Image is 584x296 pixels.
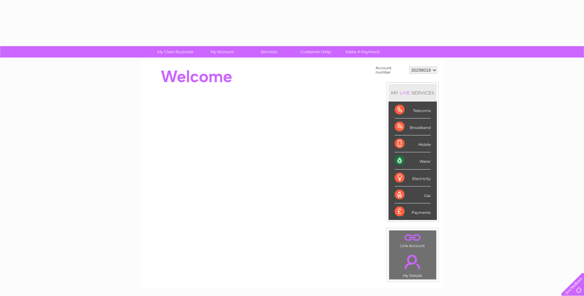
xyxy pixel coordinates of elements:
div: Payments [395,203,431,220]
a: Customer Help [290,46,341,58]
td: My Details [389,250,437,280]
td: Account number [374,64,408,76]
td: Link Account [389,230,437,250]
div: Broadband [395,118,431,135]
a: My Account [197,46,248,58]
div: Electricity [395,170,431,186]
div: Telecoms [395,102,431,118]
a: Services [244,46,294,58]
div: Gas [395,186,431,203]
a: My Clear Business [150,46,201,58]
a: Make A Payment [337,46,388,58]
div: LIVE [398,90,411,96]
a: . [391,251,435,273]
a: . [391,232,435,243]
div: Mobile [395,135,431,152]
div: Water [395,152,431,169]
div: MY SERVICES [389,84,437,102]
